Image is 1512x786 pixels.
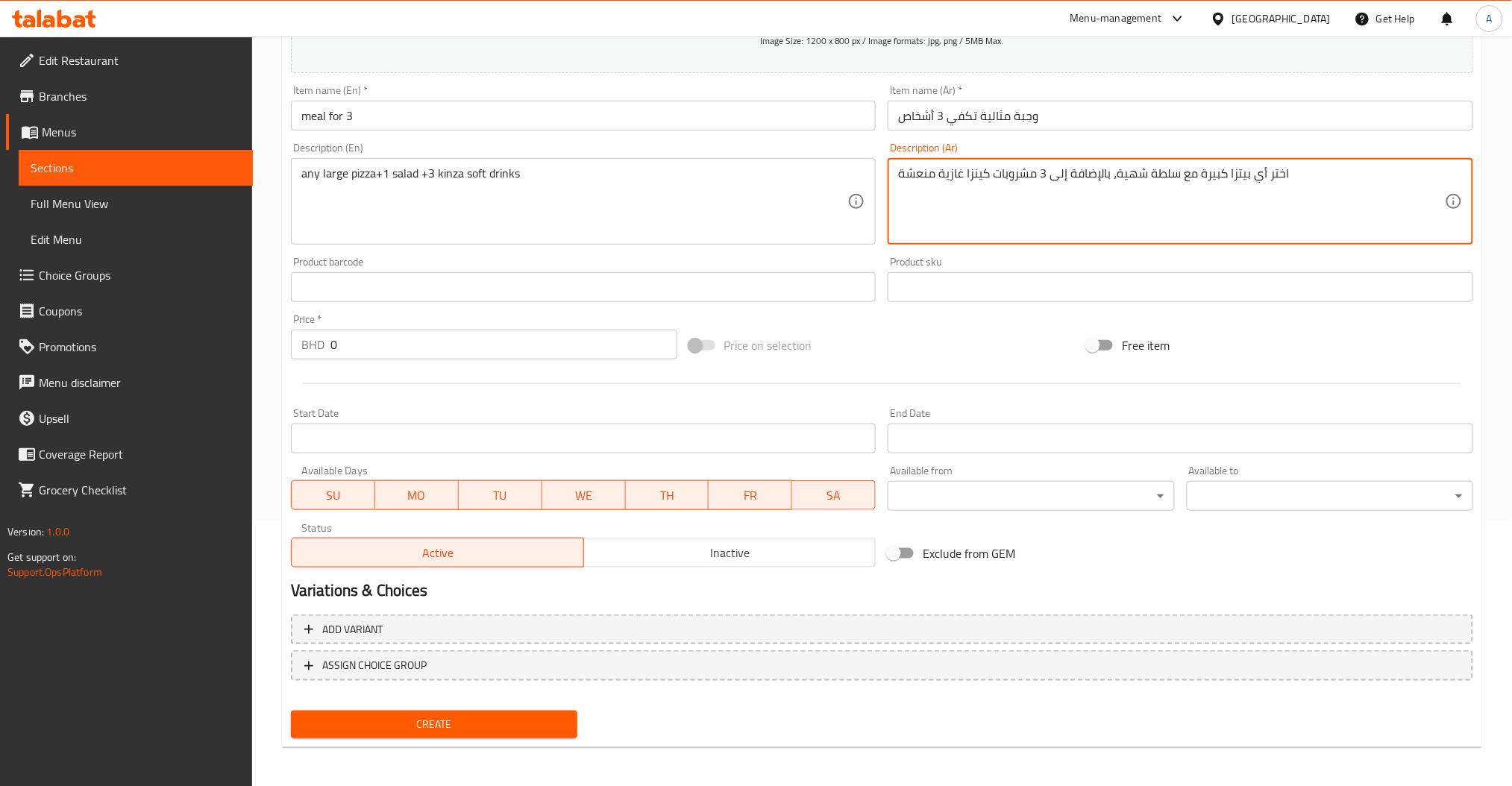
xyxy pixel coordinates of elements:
[709,480,792,510] button: FR
[888,101,1473,131] input: Enter name Ar
[888,481,1174,511] div: ​
[898,166,1445,237] textarea: اختر أي بيتزا كبيرة مع سلطة شهية، بالإضافة إلى 3 مشروبات كينزا غازية منعشة
[39,87,241,105] span: Branches
[31,230,241,248] span: Edit Menu
[19,186,253,221] a: Full Menu View
[6,436,253,472] a: Coverage Report
[626,480,709,510] button: TH
[888,272,1473,302] input: Please enter product sku
[459,480,542,510] button: TU
[42,123,241,141] span: Menus
[6,400,253,436] a: Upsell
[31,159,241,177] span: Sections
[6,472,253,508] a: Grocery Checklist
[39,338,241,356] span: Promotions
[303,715,565,734] span: Create
[1122,336,1170,354] span: Free item
[1487,10,1493,27] span: A
[322,620,383,639] span: Add variant
[31,195,241,213] span: Full Menu View
[39,374,241,392] span: Menu disclaimer
[291,579,1473,602] h2: Variations & Choices
[724,336,812,354] span: Price on selection
[590,542,871,564] span: Inactive
[6,329,253,365] a: Promotions
[583,538,876,568] button: Inactive
[19,221,253,257] a: Edit Menu
[322,656,427,675] span: ASSIGN CHOICE GROUP
[39,445,241,463] span: Coverage Report
[291,101,876,131] input: Enter name En
[291,614,1473,645] button: Add variant
[330,330,677,359] input: Please enter price
[7,547,76,567] span: Get support on:
[632,485,703,506] span: TH
[792,480,876,510] button: SA
[923,544,1015,562] span: Exclude from GEM
[39,409,241,427] span: Upsell
[46,522,69,541] span: 1.0.0
[19,150,253,186] a: Sections
[1187,481,1473,511] div: ​
[39,481,241,499] span: Grocery Checklist
[375,480,459,510] button: MO
[291,272,876,302] input: Please enter product barcode
[298,485,369,506] span: SU
[291,711,577,738] button: Create
[715,485,786,506] span: FR
[6,78,253,114] a: Branches
[381,485,453,506] span: MO
[1070,10,1162,28] div: Menu-management
[760,32,1004,49] span: Image Size: 1200 x 800 px / Image formats: jpg, png / 5MB Max.
[39,51,241,69] span: Edit Restaurant
[39,302,241,320] span: Coupons
[542,480,626,510] button: WE
[1232,10,1331,27] div: [GEOGRAPHIC_DATA]
[301,166,848,237] textarea: any large pizza+1 salad +3 kinza soft drinks
[548,485,620,506] span: WE
[6,114,253,150] a: Menus
[39,266,241,284] span: Choice Groups
[6,293,253,329] a: Coupons
[301,336,324,353] p: BHD
[291,538,584,568] button: Active
[798,485,870,506] span: SA
[298,542,578,564] span: Active
[7,562,102,582] a: Support.OpsPlatform
[291,650,1473,681] button: ASSIGN CHOICE GROUP
[465,485,536,506] span: TU
[291,480,375,510] button: SU
[7,522,44,541] span: Version:
[6,365,253,400] a: Menu disclaimer
[6,257,253,293] a: Choice Groups
[6,43,253,78] a: Edit Restaurant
